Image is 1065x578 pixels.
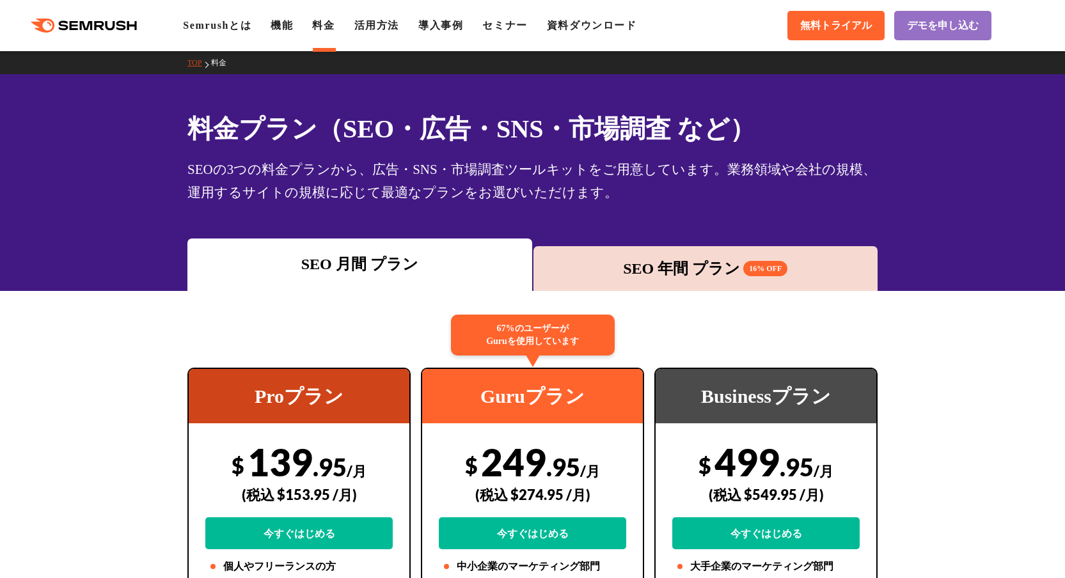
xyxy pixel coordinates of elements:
span: /月 [814,462,833,480]
a: 機能 [271,20,293,31]
a: 料金 [211,58,236,67]
div: (税込 $153.95 /月) [205,472,393,517]
a: 資料ダウンロード [547,20,637,31]
span: .95 [780,452,814,481]
span: /月 [580,462,600,480]
div: SEO 年間 プラン [540,257,872,280]
div: Businessプラン [656,369,876,423]
span: .95 [313,452,347,481]
div: 139 [205,439,393,549]
span: $ [232,452,244,478]
a: デモを申し込む [894,11,991,40]
span: $ [465,452,478,478]
a: 今すぐはじめる [439,517,626,549]
h1: 料金プラン（SEO・広告・SNS・市場調査 など） [187,110,878,148]
span: デモを申し込む [907,19,979,33]
div: (税込 $274.95 /月) [439,472,626,517]
span: .95 [546,452,580,481]
a: 導入事例 [418,20,463,31]
span: /月 [347,462,367,480]
div: 499 [672,439,860,549]
a: Semrushとは [183,20,251,31]
li: 中小企業のマーケティング部門 [439,559,626,574]
a: TOP [187,58,211,67]
div: (税込 $549.95 /月) [672,472,860,517]
li: 大手企業のマーケティング部門 [672,559,860,574]
a: 無料トライアル [787,11,885,40]
a: 活用方法 [354,20,399,31]
a: 今すぐはじめる [205,517,393,549]
div: Proプラン [189,369,409,423]
div: SEOの3つの料金プランから、広告・SNS・市場調査ツールキットをご用意しています。業務領域や会社の規模、運用するサイトの規模に応じて最適なプランをお選びいただけます。 [187,158,878,204]
div: 67%のユーザーが Guruを使用しています [451,315,615,355]
div: SEO 月間 プラン [194,253,526,276]
div: 249 [439,439,626,549]
a: 料金 [312,20,335,31]
span: 16% OFF [743,261,787,276]
span: $ [698,452,711,478]
span: 無料トライアル [800,19,872,33]
a: セミナー [482,20,527,31]
a: 今すぐはじめる [672,517,860,549]
div: Guruプラン [422,369,643,423]
li: 個人やフリーランスの方 [205,559,393,574]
